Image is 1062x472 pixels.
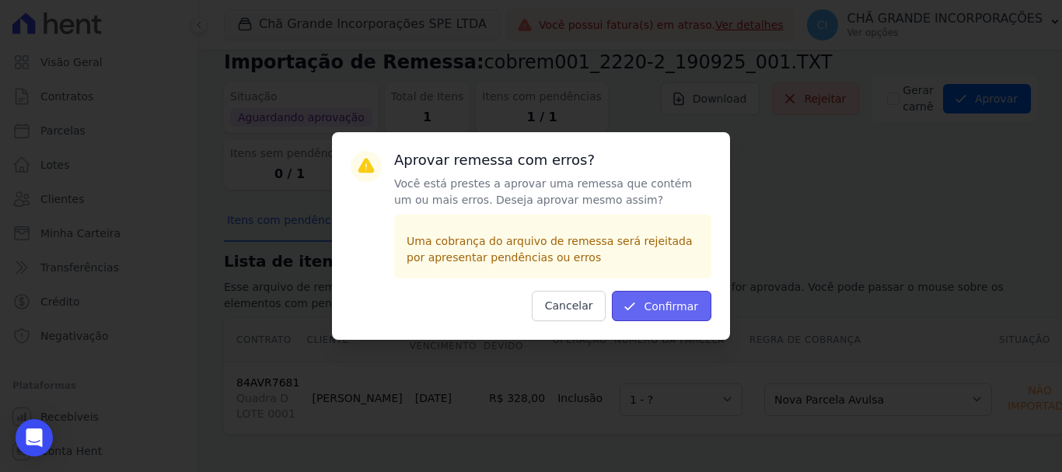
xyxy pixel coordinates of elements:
[407,233,699,266] p: Uma cobrança do arquivo de remessa será rejeitada por apresentar pendências ou erros
[612,291,711,321] button: Confirmar
[532,291,606,321] button: Cancelar
[16,419,53,456] div: Open Intercom Messenger
[394,176,711,208] p: Você está prestes a aprovar uma remessa que contém um ou mais erros. Deseja aprovar mesmo assim?
[394,151,711,170] h3: Aprovar remessa com erros?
